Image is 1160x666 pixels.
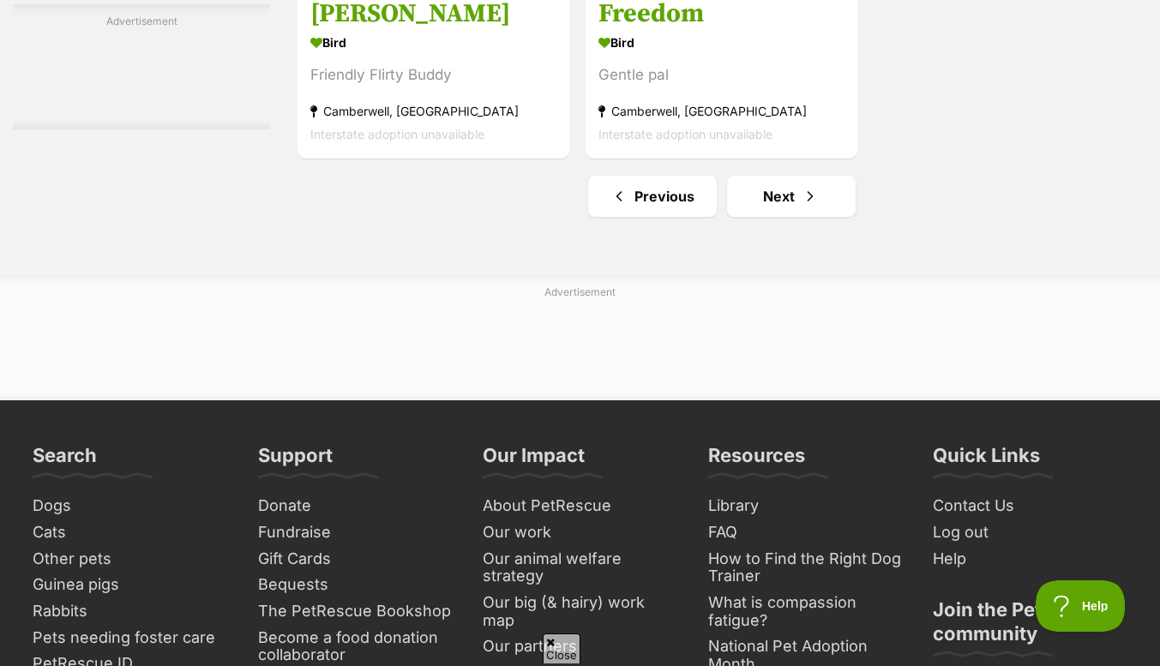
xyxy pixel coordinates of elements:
[708,443,805,477] h3: Resources
[258,443,333,477] h3: Support
[296,176,1147,217] nav: Pagination
[13,4,270,129] div: Advertisement
[701,493,910,519] a: Library
[26,598,234,625] a: Rabbits
[1036,580,1126,632] iframe: Help Scout Beacon - Open
[701,519,910,546] a: FAQ
[588,176,717,217] a: Previous page
[310,63,556,87] div: Friendly Flirty Buddy
[26,572,234,598] a: Guinea pigs
[26,493,234,519] a: Dogs
[598,30,844,55] strong: Bird
[310,127,484,141] span: Interstate adoption unavailable
[483,443,585,477] h3: Our Impact
[476,519,684,546] a: Our work
[251,519,460,546] a: Fundraise
[727,176,856,217] a: Next page
[926,493,1134,519] a: Contact Us
[310,99,556,123] strong: Camberwell, [GEOGRAPHIC_DATA]
[476,633,684,660] a: Our partners
[310,30,556,55] strong: Bird
[933,443,1040,477] h3: Quick Links
[701,546,910,590] a: How to Find the Right Dog Trainer
[543,633,580,663] span: Close
[26,519,234,546] a: Cats
[251,572,460,598] a: Bequests
[476,590,684,633] a: Our big (& hairy) work map
[476,493,684,519] a: About PetRescue
[251,598,460,625] a: The PetRescue Bookshop
[933,597,1127,656] h3: Join the PetRescue community
[26,625,234,651] a: Pets needing foster care
[926,546,1134,573] a: Help
[598,99,844,123] strong: Camberwell, [GEOGRAPHIC_DATA]
[701,590,910,633] a: What is compassion fatigue?
[33,443,97,477] h3: Search
[598,63,844,87] div: Gentle pal
[476,546,684,590] a: Our animal welfare strategy
[251,493,460,519] a: Donate
[926,519,1134,546] a: Log out
[26,546,234,573] a: Other pets
[251,546,460,573] a: Gift Cards
[598,127,772,141] span: Interstate adoption unavailable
